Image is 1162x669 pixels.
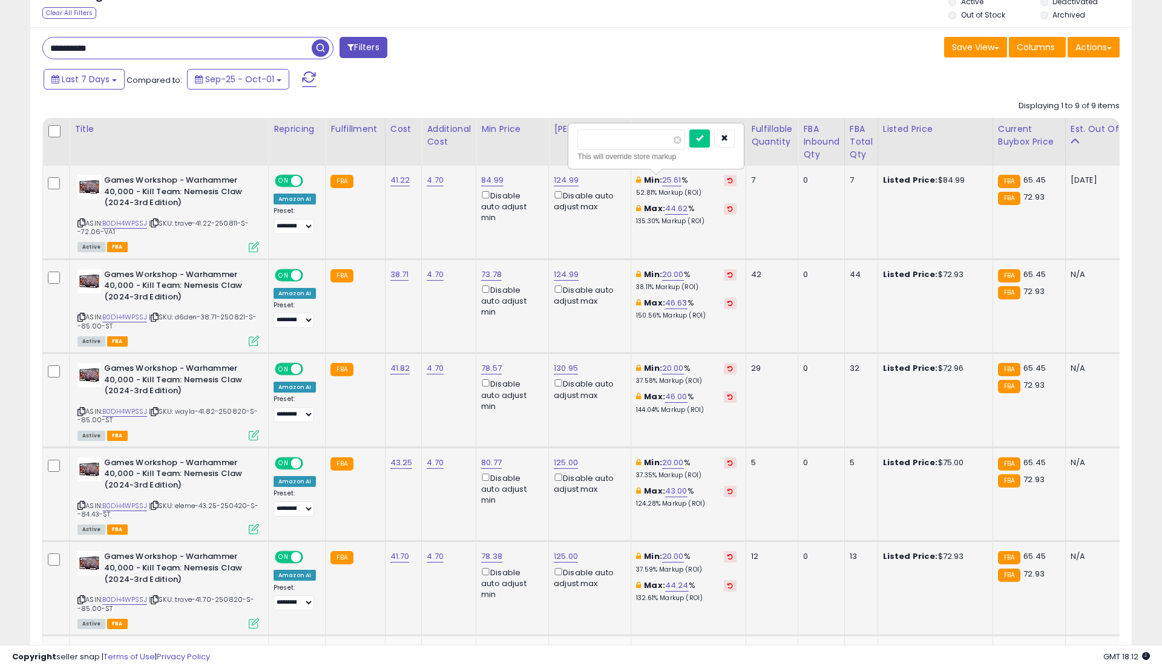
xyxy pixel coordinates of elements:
img: 41dlie8-FiL._SL40_.jpg [77,269,101,293]
div: $72.93 [883,269,983,280]
b: Max: [644,391,665,402]
div: 0 [803,269,835,280]
div: Clear All Filters [42,7,96,19]
a: 4.70 [427,362,444,374]
span: All listings currently available for purchase on Amazon [77,242,105,252]
i: This overrides the store level min markup for this listing [636,459,641,466]
div: 42 [751,269,789,280]
a: 20.00 [662,550,684,563]
a: 46.00 [665,391,688,403]
b: Min: [644,362,662,374]
div: Amazon AI [274,288,316,299]
div: 0 [803,551,835,562]
div: % [636,457,737,480]
b: Games Workshop - Warhammer 40,000 - Kill Team: Nemesis Claw (2024-3rd Edition) [104,363,251,400]
label: Out of Stock [961,10,1005,20]
span: ON [276,176,291,186]
div: Amazon AI [274,570,316,581]
span: OFF [301,176,321,186]
p: 124.28% Markup (ROI) [636,500,737,508]
span: 65.45 [1023,550,1046,562]
span: 72.93 [1023,191,1045,203]
div: $72.93 [883,551,983,562]
span: 65.45 [1023,457,1046,468]
span: FBA [107,619,128,629]
div: This will override store markup [577,151,735,163]
span: OFF [301,270,321,280]
div: 7 [751,175,789,186]
p: 52.81% Markup (ROI) [636,189,737,197]
div: % [636,486,737,508]
div: 0 [803,175,835,186]
div: ASIN: [77,363,259,439]
div: Disable auto adjust max [554,566,622,589]
a: 124.99 [554,269,579,281]
button: Last 7 Days [44,69,125,90]
b: Listed Price: [883,362,938,374]
b: Min: [644,174,662,186]
button: Actions [1068,37,1120,57]
span: FBA [107,336,128,347]
strong: Copyright [12,651,56,662]
a: 41.22 [390,174,410,186]
div: Preset: [274,207,316,234]
span: FBA [107,242,128,252]
a: 20.00 [662,362,684,374]
button: Columns [1009,37,1066,57]
div: [PERSON_NAME] [554,123,626,135]
small: FBA [330,457,353,471]
div: 12 [751,551,789,562]
a: 43.25 [390,457,413,469]
img: 41dlie8-FiL._SL40_.jpg [77,457,101,481]
small: FBA [998,286,1020,299]
div: 32 [850,363,868,374]
div: Title [74,123,263,135]
small: FBA [998,363,1020,376]
div: Disable auto adjust min [481,189,539,223]
span: 72.93 [1023,568,1045,579]
span: | SKU: eleme-43.25-250420-S--84.43-ST [77,501,259,519]
span: All listings currently available for purchase on Amazon [77,619,105,629]
div: ASIN: [77,551,259,627]
a: 4.70 [427,457,444,469]
span: OFF [301,458,321,468]
div: ASIN: [77,457,259,534]
div: seller snap | | [12,651,210,663]
div: Amazon AI [274,382,316,393]
span: FBA [107,524,128,535]
i: Revert to store-level Max Markup [727,488,733,494]
div: $84.99 [883,175,983,186]
div: Preset: [274,584,316,611]
a: 20.00 [662,457,684,469]
div: ASIN: [77,269,259,345]
small: FBA [998,457,1020,471]
a: 125.00 [554,550,578,563]
small: FBA [330,269,353,282]
i: This overrides the store level min markup for this listing [636,364,641,372]
b: Listed Price: [883,550,938,562]
i: This overrides the store level min markup for this listing [636,552,641,560]
i: Revert to store-level Min Markup [727,460,733,466]
div: 13 [850,551,868,562]
b: Max: [644,485,665,497]
a: 4.70 [427,269,444,281]
div: Current Buybox Price [998,123,1060,148]
div: Disable auto adjust max [554,283,622,307]
i: Revert to store-level Min Markup [727,272,733,278]
div: Disable auto adjust min [481,566,539,600]
span: OFF [301,552,321,563]
span: Columns [1017,41,1055,53]
img: 41dlie8-FiL._SL40_.jpg [77,551,101,575]
span: 72.93 [1023,286,1045,297]
div: 7 [850,175,868,186]
div: $75.00 [883,457,983,468]
span: | SKU: trave-41.70-250820-S--85.00-ST [77,595,255,613]
a: 84.99 [481,174,504,186]
div: $72.96 [883,363,983,374]
a: B0DH4WPSSJ [102,312,147,322]
small: FBA [998,175,1020,188]
div: Disable auto adjust max [554,471,622,495]
p: 38.11% Markup (ROI) [636,283,737,292]
i: Revert to store-level Max Markup [727,583,733,589]
b: Max: [644,297,665,308]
